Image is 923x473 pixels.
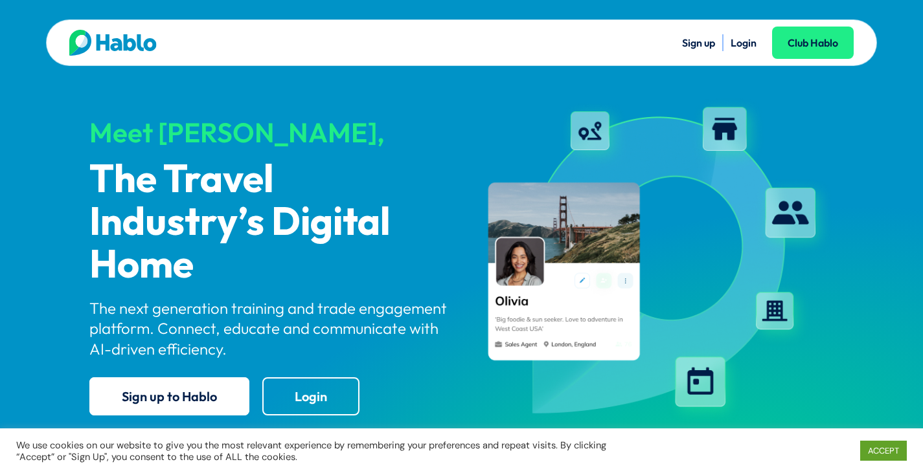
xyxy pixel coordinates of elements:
[16,439,640,463] div: We use cookies on our website to give you the most relevant experience by remembering your prefer...
[473,96,834,426] img: hablo-profile-image
[69,30,157,56] img: Hablo logo main 2
[860,441,907,461] a: ACCEPT
[89,298,451,359] p: The next generation training and trade engagement platform. Connect, educate and communicate with...
[89,159,451,287] p: The Travel Industry’s Digital Home
[682,36,715,49] a: Sign up
[89,118,451,148] div: Meet [PERSON_NAME],
[772,27,854,59] a: Club Hablo
[89,377,249,415] a: Sign up to Hablo
[731,36,757,49] a: Login
[262,377,359,415] a: Login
